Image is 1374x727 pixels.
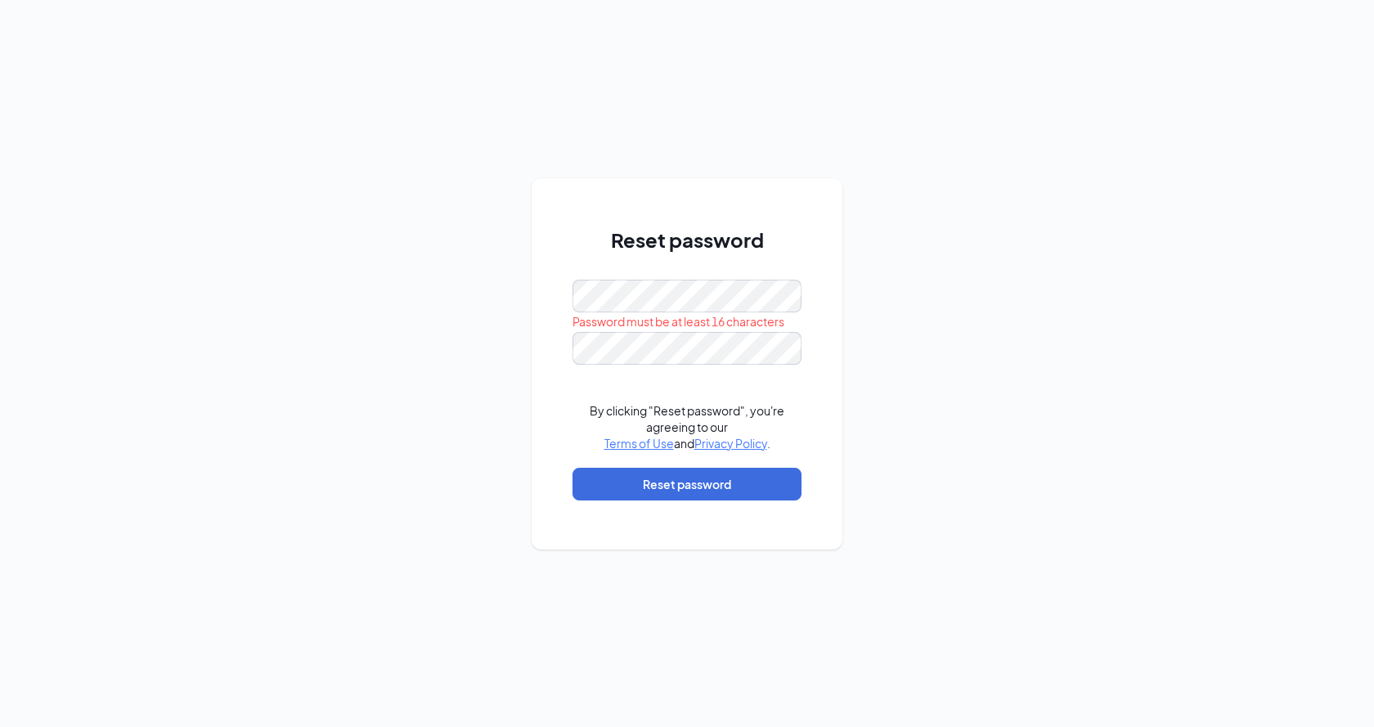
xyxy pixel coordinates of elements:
div: Password must be at least 16 characters [572,312,801,330]
div: By clicking "Reset password", you're agreeing to our and . [572,402,801,451]
button: Reset password [572,468,801,500]
a: Privacy Policy [694,436,767,451]
a: Terms of Use [604,436,674,451]
h1: Reset password [572,226,801,254]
